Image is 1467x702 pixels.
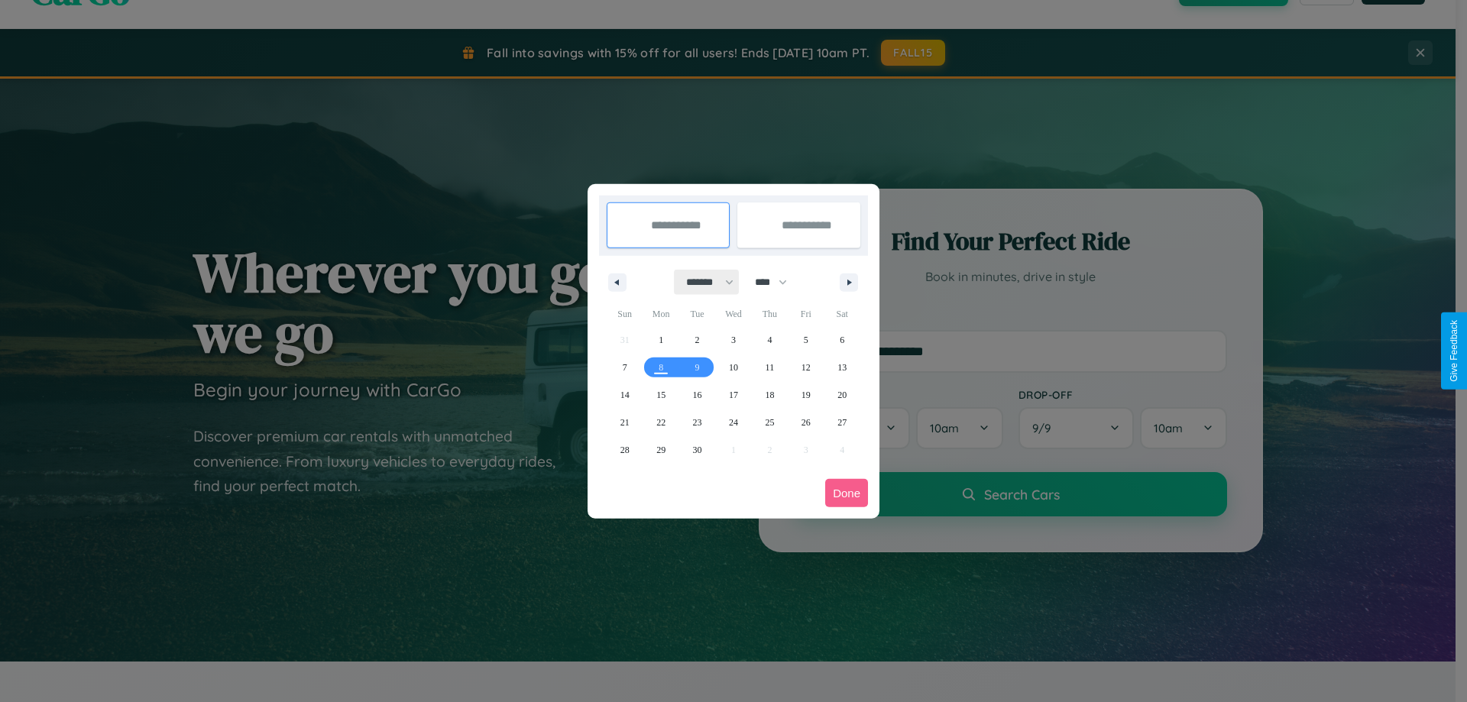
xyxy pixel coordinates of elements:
[715,354,751,381] button: 10
[752,381,788,409] button: 18
[804,326,808,354] span: 5
[695,354,700,381] span: 9
[679,409,715,436] button: 23
[643,409,678,436] button: 22
[679,436,715,464] button: 30
[752,354,788,381] button: 11
[729,409,738,436] span: 24
[729,381,738,409] span: 17
[824,354,860,381] button: 13
[729,354,738,381] span: 10
[802,354,811,381] span: 12
[766,354,775,381] span: 11
[643,302,678,326] span: Mon
[765,409,774,436] span: 25
[824,302,860,326] span: Sat
[659,354,663,381] span: 8
[837,381,847,409] span: 20
[824,326,860,354] button: 6
[656,381,665,409] span: 15
[643,326,678,354] button: 1
[656,409,665,436] span: 22
[620,409,630,436] span: 21
[620,381,630,409] span: 14
[607,436,643,464] button: 28
[607,381,643,409] button: 14
[607,302,643,326] span: Sun
[643,436,678,464] button: 29
[643,381,678,409] button: 15
[715,302,751,326] span: Wed
[679,354,715,381] button: 9
[788,409,824,436] button: 26
[765,381,774,409] span: 18
[824,409,860,436] button: 27
[659,326,663,354] span: 1
[752,302,788,326] span: Thu
[752,326,788,354] button: 4
[715,326,751,354] button: 3
[656,436,665,464] span: 29
[731,326,736,354] span: 3
[643,354,678,381] button: 8
[679,302,715,326] span: Tue
[837,354,847,381] span: 13
[788,381,824,409] button: 19
[824,381,860,409] button: 20
[825,479,868,507] button: Done
[767,326,772,354] span: 4
[788,326,824,354] button: 5
[715,381,751,409] button: 17
[607,409,643,436] button: 21
[693,436,702,464] span: 30
[695,326,700,354] span: 2
[802,381,811,409] span: 19
[607,354,643,381] button: 7
[802,409,811,436] span: 26
[752,409,788,436] button: 25
[837,409,847,436] span: 27
[623,354,627,381] span: 7
[788,354,824,381] button: 12
[1449,320,1459,382] div: Give Feedback
[840,326,844,354] span: 6
[788,302,824,326] span: Fri
[693,381,702,409] span: 16
[679,326,715,354] button: 2
[679,381,715,409] button: 16
[693,409,702,436] span: 23
[620,436,630,464] span: 28
[715,409,751,436] button: 24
